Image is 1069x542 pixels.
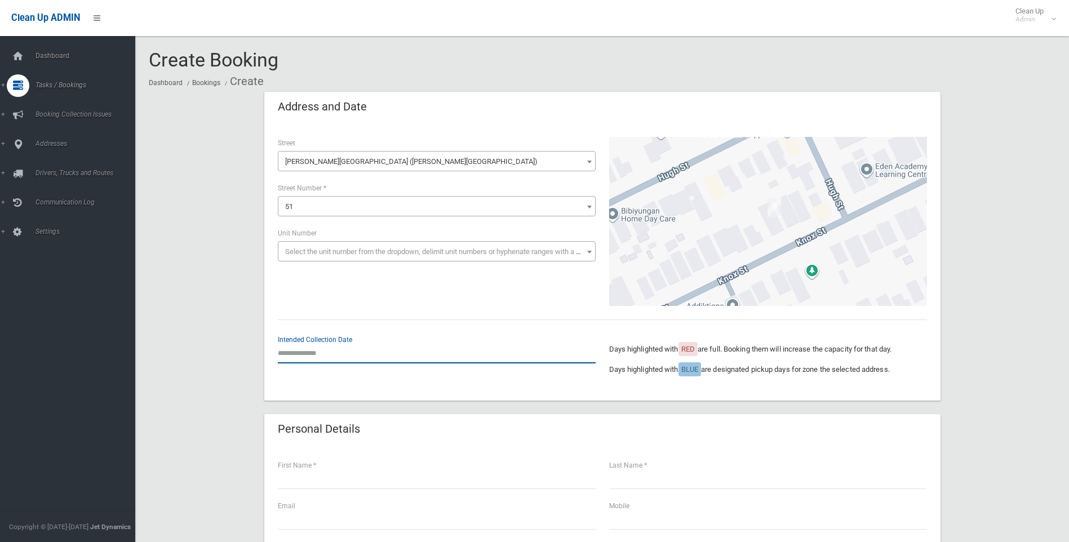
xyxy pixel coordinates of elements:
span: Booking Collection Issues [32,110,144,118]
span: Select the unit number from the dropdown, delimit unit numbers or hyphenate ranges with a comma [285,247,600,256]
span: 51 [278,196,596,216]
p: Days highlighted with are full. Booking them will increase the capacity for that day. [609,343,927,356]
span: Settings [32,228,144,236]
header: Address and Date [264,96,380,118]
strong: Jet Dynamics [90,523,131,531]
span: Clean Up ADMIN [11,12,80,23]
span: Drivers, Trucks and Routes [32,169,144,177]
span: Create Booking [149,48,278,71]
span: Dashboard [32,52,144,60]
span: Clean Up [1010,7,1055,24]
span: Tasks / Bookings [32,81,144,89]
span: Addresses [32,140,144,148]
p: Days highlighted with are designated pickup days for zone the selected address. [609,363,927,376]
span: 51 [281,199,593,215]
span: Copyright © [DATE]-[DATE] [9,523,88,531]
span: Knox Street (BELMORE 2192) [281,154,593,170]
div: 51 Knox Street, BELMORE NSW 2192 [768,198,781,217]
span: 51 [285,202,293,211]
span: Communication Log [32,198,144,206]
a: Dashboard [149,79,183,87]
a: Bookings [192,79,220,87]
small: Admin [1015,15,1044,24]
span: Knox Street (BELMORE 2192) [278,151,596,171]
li: Create [222,71,264,92]
span: BLUE [681,365,698,374]
span: RED [681,345,695,353]
header: Personal Details [264,418,374,440]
